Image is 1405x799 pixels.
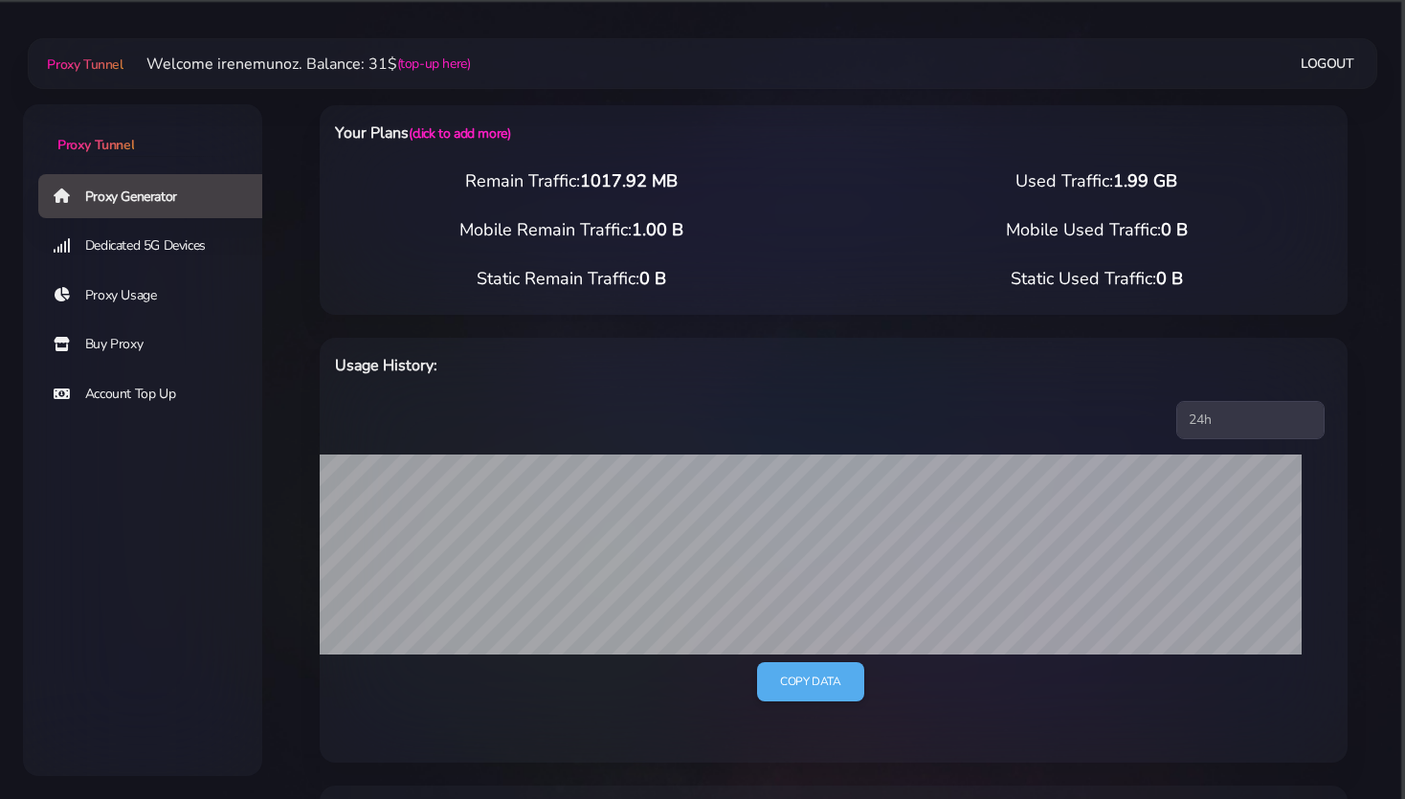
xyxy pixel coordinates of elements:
[308,168,834,194] div: Remain Traffic:
[23,104,262,155] a: Proxy Tunnel
[38,274,278,318] a: Proxy Usage
[1301,46,1354,81] a: Logout
[47,55,123,74] span: Proxy Tunnel
[834,217,1359,243] div: Mobile Used Traffic:
[38,322,278,366] a: Buy Proxy
[38,174,278,218] a: Proxy Generator
[639,267,666,290] span: 0 B
[834,168,1359,194] div: Used Traffic:
[580,169,678,192] span: 1017.92 MB
[834,266,1359,292] div: Static Used Traffic:
[308,217,834,243] div: Mobile Remain Traffic:
[409,124,510,143] a: (click to add more)
[757,662,863,701] a: Copy data
[38,224,278,268] a: Dedicated 5G Devices
[38,372,278,416] a: Account Top Up
[335,353,907,378] h6: Usage History:
[43,49,123,79] a: Proxy Tunnel
[1161,218,1188,241] span: 0 B
[1156,267,1183,290] span: 0 B
[335,121,907,145] h6: Your Plans
[1312,706,1381,775] iframe: Webchat Widget
[397,54,471,74] a: (top-up here)
[1113,169,1177,192] span: 1.99 GB
[632,218,683,241] span: 1.00 B
[308,266,834,292] div: Static Remain Traffic:
[123,53,471,76] li: Welcome irenemunoz. Balance: 31$
[57,136,134,154] span: Proxy Tunnel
